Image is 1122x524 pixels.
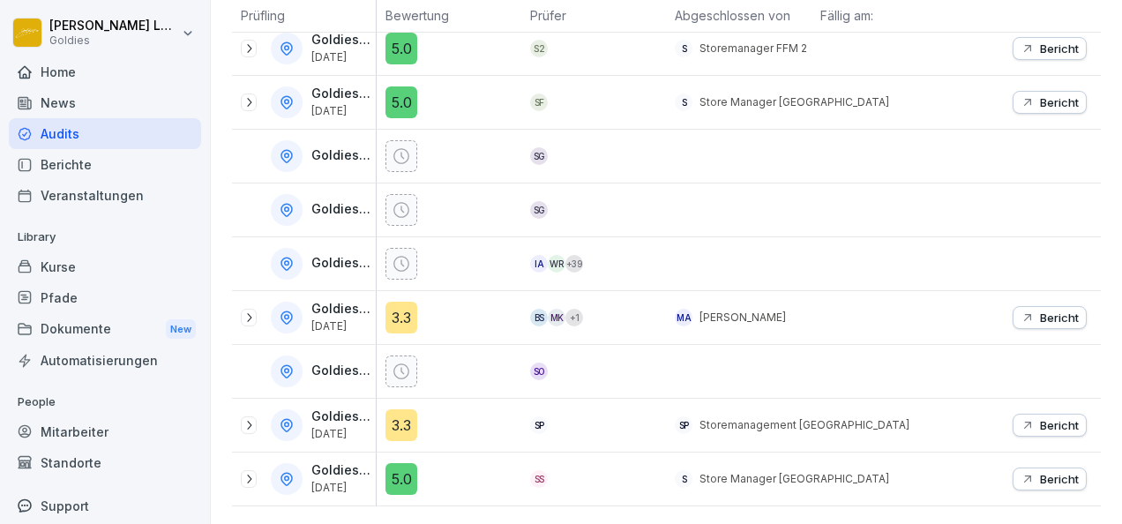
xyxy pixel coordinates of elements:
p: [DATE] [311,482,372,494]
p: Goldies [GEOGRAPHIC_DATA] [311,256,372,271]
p: Goldies [GEOGRAPHIC_DATA] [311,86,372,101]
button: Bericht [1013,414,1087,437]
div: SG [530,201,548,219]
p: Goldies Gräfestraße [311,202,372,217]
p: Abgeschlossen von [675,6,802,25]
p: Goldies [GEOGRAPHIC_DATA] [311,409,372,424]
p: Goldies FFM 2 [311,33,372,48]
div: S [675,40,692,57]
div: SF [530,94,548,111]
p: [DATE] [311,105,372,117]
a: Kurse [9,251,201,282]
p: Bericht [1040,472,1079,486]
div: WR [548,255,565,273]
p: Bericht [1040,95,1079,109]
p: Store Manager [GEOGRAPHIC_DATA] [699,471,889,487]
p: Storemanagement [GEOGRAPHIC_DATA] [699,417,909,433]
div: SG [530,147,548,165]
button: Bericht [1013,91,1087,114]
a: Berichte [9,149,201,180]
div: S [675,94,692,111]
div: SS [530,470,548,488]
p: Bewertung [385,6,512,25]
p: Storemanager FFM 2 [699,41,807,56]
div: 5.0 [385,33,417,64]
p: Goldies Köln [311,302,372,317]
a: Mitarbeiter [9,416,201,447]
p: Goldies Oranienstraße [311,363,372,378]
div: MK [548,309,565,326]
div: 5.0 [385,463,417,495]
button: Bericht [1013,306,1087,329]
p: [PERSON_NAME] [699,310,786,326]
p: Goldies Friedrichshain [311,148,372,163]
div: Support [9,490,201,521]
a: Audits [9,118,201,149]
p: Store Manager [GEOGRAPHIC_DATA] [699,94,889,110]
div: 5.0 [385,86,417,118]
div: BS [530,309,548,326]
div: MA [675,309,692,326]
div: SP [675,416,692,434]
a: Veranstaltungen [9,180,201,211]
div: SO [530,363,548,380]
div: New [166,319,196,340]
a: News [9,87,201,118]
p: Goldies [49,34,178,47]
a: Automatisierungen [9,345,201,376]
div: Dokumente [9,313,201,346]
p: [DATE] [311,320,372,333]
div: SP [530,416,548,434]
div: + 1 [565,309,583,326]
p: Prüfling [241,6,367,25]
p: Goldies Stuttgart Tübingerstr. [311,463,372,478]
div: S [675,470,692,488]
p: Bericht [1040,418,1079,432]
button: Bericht [1013,468,1087,490]
div: 3.3 [385,302,417,333]
p: [PERSON_NAME] Loska [49,19,178,34]
p: [DATE] [311,428,372,440]
div: S2 [530,40,548,57]
p: Bericht [1040,311,1079,325]
div: + 39 [565,255,583,273]
p: Library [9,223,201,251]
div: 3.3 [385,409,417,441]
p: People [9,388,201,416]
button: Bericht [1013,37,1087,60]
p: [DATE] [311,51,372,64]
a: Standorte [9,447,201,478]
a: Pfade [9,282,201,313]
div: IA [530,255,548,273]
p: Bericht [1040,41,1079,56]
a: DokumenteNew [9,313,201,346]
a: Home [9,56,201,87]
